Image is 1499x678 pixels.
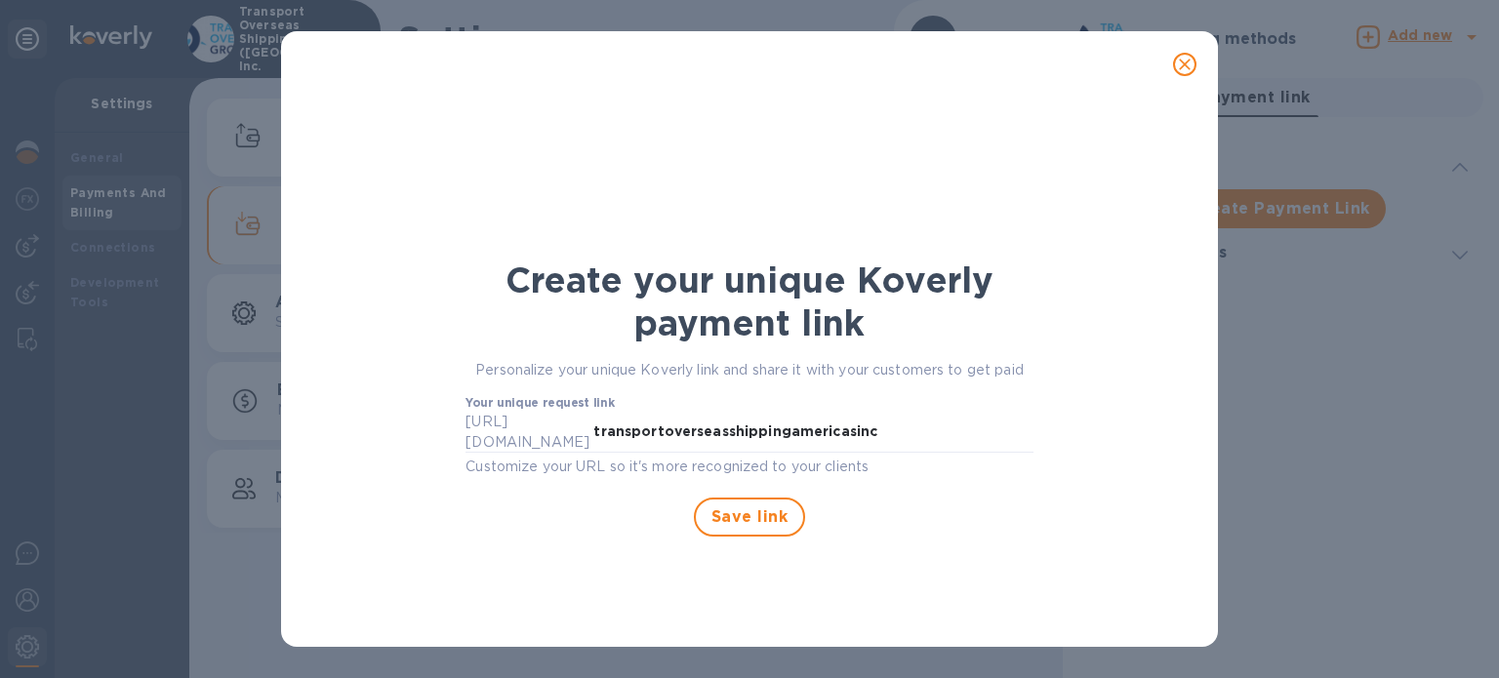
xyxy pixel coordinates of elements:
[466,456,1033,478] p: Customize your URL so it's more recognized to your clients
[466,412,593,453] p: [URL][DOMAIN_NAME]
[694,498,805,537] button: Save link
[506,259,993,344] b: Create your unique Koverly payment link
[1161,41,1208,88] button: close
[466,360,1033,380] p: Personalize your unique Koverly link and share it with your customers to get paid
[466,397,615,409] label: Your unique request link
[711,505,788,529] span: Save link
